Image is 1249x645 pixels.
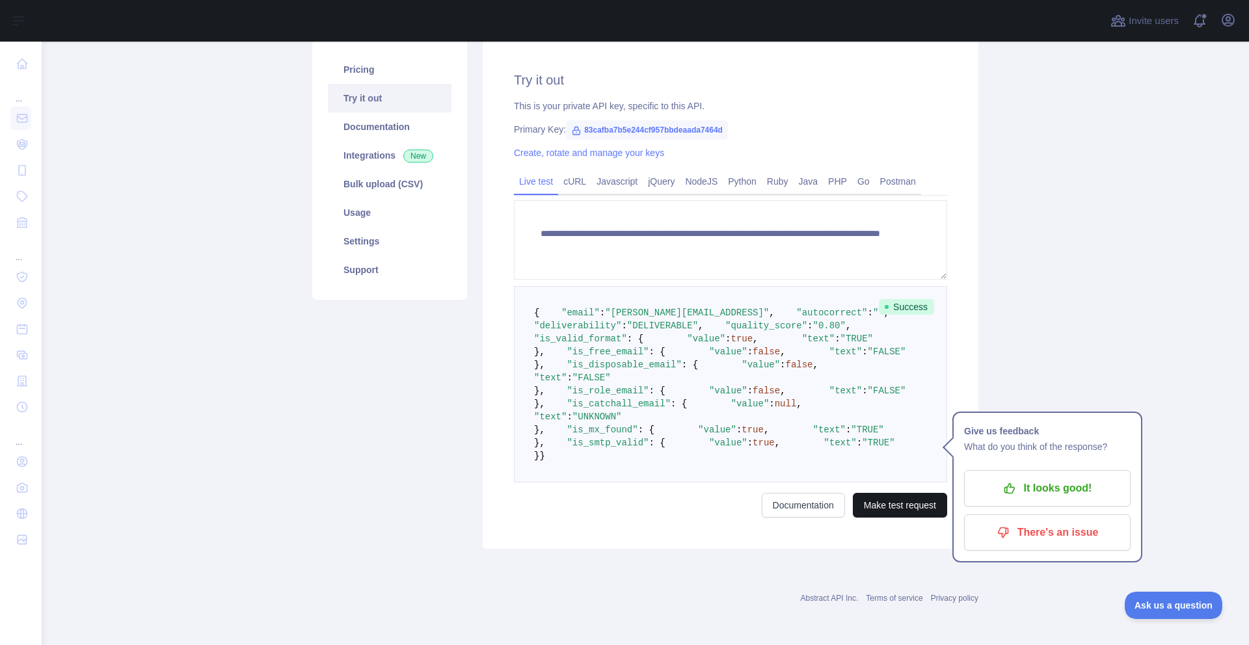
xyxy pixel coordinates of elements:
div: This is your private API key, specific to this API. [514,99,947,112]
a: Python [723,171,762,192]
a: Terms of service [866,594,922,603]
span: New [403,150,433,163]
span: : [862,386,867,396]
span: : [600,308,605,318]
span: : { [627,334,643,344]
span: true [742,425,764,435]
span: "value" [709,386,747,396]
div: Primary Key: [514,123,947,136]
span: 83cafba7b5e244cf957bbdeaada7464d [566,120,728,140]
p: What do you think of the response? [964,439,1131,454]
span: : [567,412,572,422]
span: : [567,373,572,383]
span: : [747,347,753,357]
span: }, [534,425,545,435]
span: null [775,399,797,409]
span: : { [649,347,665,357]
a: Documentation [328,112,451,141]
span: Success [879,299,934,315]
span: "email" [561,308,600,318]
span: "TRUE" [862,438,894,448]
span: "autocorrect" [796,308,867,318]
span: : [780,360,785,370]
span: "TRUE" [840,334,873,344]
h1: Give us feedback [964,423,1131,439]
span: "0.80" [813,321,846,331]
span: "text" [534,373,567,383]
span: "FALSE" [572,373,611,383]
span: : { [682,360,698,370]
span: , [753,334,758,344]
span: }, [534,399,545,409]
span: "is_free_email" [567,347,649,357]
a: Support [328,256,451,284]
a: Abstract API Inc. [801,594,859,603]
span: "text" [829,347,862,357]
span: "UNKNOWN" [572,412,622,422]
span: "value" [687,334,725,344]
span: true [753,438,775,448]
span: : { [638,425,654,435]
a: Documentation [762,493,845,518]
span: }, [534,347,545,357]
a: PHP [823,171,852,192]
a: Pricing [328,55,451,84]
span: , [769,308,774,318]
span: "value" [731,399,770,409]
a: Integrations New [328,141,451,170]
span: } [539,451,544,461]
button: Make test request [853,493,947,518]
span: : { [671,399,687,409]
a: Java [794,171,824,192]
span: }, [534,386,545,396]
a: Go [852,171,875,192]
p: There's an issue [974,521,1121,544]
span: true [731,334,753,344]
span: "text" [824,438,856,448]
span: { [534,308,539,318]
span: "quality_score" [725,321,807,331]
a: Javascript [591,171,643,192]
span: "TRUE" [851,425,883,435]
span: "" [873,308,884,318]
span: false [753,347,780,357]
a: cURL [558,171,591,192]
div: ... [10,421,31,447]
a: Live test [514,171,558,192]
span: false [786,360,813,370]
span: "text" [534,412,567,422]
a: Privacy policy [931,594,978,603]
span: , [764,425,769,435]
span: : [747,438,753,448]
span: : [725,334,731,344]
a: Ruby [762,171,794,192]
span: "value" [698,425,736,435]
button: Invite users [1108,10,1181,31]
a: Usage [328,198,451,227]
div: ... [10,78,31,104]
span: : { [649,386,665,396]
div: ... [10,237,31,263]
span: "FALSE" [868,386,906,396]
a: Postman [875,171,921,192]
span: , [698,321,703,331]
span: : [857,438,862,448]
span: : [846,425,851,435]
span: : [621,321,626,331]
span: Invite users [1129,14,1179,29]
a: jQuery [643,171,680,192]
button: It looks good! [964,470,1131,507]
span: "DELIVERABLE" [627,321,698,331]
span: "value" [709,438,747,448]
span: : [747,386,753,396]
span: : [835,334,840,344]
span: "text" [813,425,846,435]
span: : [868,308,873,318]
button: There's an issue [964,514,1131,551]
span: , [846,321,851,331]
span: "value" [709,347,747,357]
span: "FALSE" [868,347,906,357]
a: NodeJS [680,171,723,192]
a: Create, rotate and manage your keys [514,148,664,158]
span: : { [649,438,665,448]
